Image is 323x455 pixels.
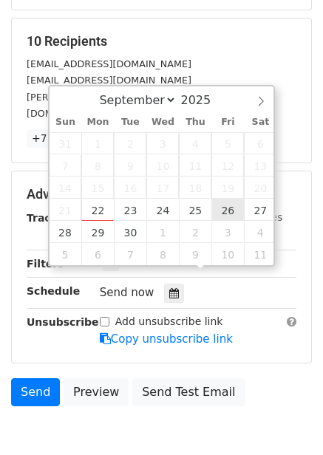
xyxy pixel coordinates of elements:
span: September 28, 2025 [50,221,82,243]
span: October 3, 2025 [211,221,244,243]
span: September 6, 2025 [244,132,276,154]
span: September 27, 2025 [244,199,276,221]
span: October 2, 2025 [179,221,211,243]
small: [EMAIL_ADDRESS][DOMAIN_NAME] [27,58,191,69]
span: October 11, 2025 [244,243,276,265]
span: September 8, 2025 [81,154,114,177]
small: [EMAIL_ADDRESS][DOMAIN_NAME] [27,75,191,86]
span: September 1, 2025 [81,132,114,154]
a: Copy unsubscribe link [100,332,233,346]
span: October 7, 2025 [114,243,146,265]
input: Year [177,93,230,107]
span: September 23, 2025 [114,199,146,221]
span: September 30, 2025 [114,221,146,243]
iframe: Chat Widget [249,384,323,455]
small: [PERSON_NAME][EMAIL_ADDRESS][PERSON_NAME][DOMAIN_NAME] [27,92,269,120]
span: September 17, 2025 [146,177,179,199]
span: October 1, 2025 [146,221,179,243]
span: September 9, 2025 [114,154,146,177]
a: Send [11,378,60,406]
span: September 18, 2025 [179,177,211,199]
h5: Advanced [27,186,296,202]
span: September 19, 2025 [211,177,244,199]
span: Send now [100,286,154,299]
strong: Unsubscribe [27,316,99,328]
span: Mon [81,117,114,127]
span: Sun [50,117,82,127]
strong: Filters [27,258,64,270]
h5: 10 Recipients [27,33,296,49]
span: September 20, 2025 [244,177,276,199]
span: September 5, 2025 [211,132,244,154]
span: September 7, 2025 [50,154,82,177]
span: September 21, 2025 [50,199,82,221]
span: September 15, 2025 [81,177,114,199]
span: September 14, 2025 [50,177,82,199]
strong: Tracking [27,212,76,224]
span: September 29, 2025 [81,221,114,243]
span: September 22, 2025 [81,199,114,221]
span: September 16, 2025 [114,177,146,199]
span: September 26, 2025 [211,199,244,221]
span: October 5, 2025 [50,243,82,265]
a: Send Test Email [132,378,245,406]
a: +7 more [27,129,82,148]
strong: Schedule [27,285,80,297]
span: August 31, 2025 [50,132,82,154]
span: Wed [146,117,179,127]
span: September 10, 2025 [146,154,179,177]
span: October 6, 2025 [81,243,114,265]
span: September 4, 2025 [179,132,211,154]
span: Tue [114,117,146,127]
span: Fri [211,117,244,127]
span: Sat [244,117,276,127]
span: October 8, 2025 [146,243,179,265]
span: September 12, 2025 [211,154,244,177]
span: September 2, 2025 [114,132,146,154]
a: Preview [64,378,129,406]
span: Thu [179,117,211,127]
label: Add unsubscribe link [115,314,223,329]
span: September 11, 2025 [179,154,211,177]
span: September 13, 2025 [244,154,276,177]
span: October 10, 2025 [211,243,244,265]
span: September 3, 2025 [146,132,179,154]
span: September 24, 2025 [146,199,179,221]
span: October 9, 2025 [179,243,211,265]
span: September 25, 2025 [179,199,211,221]
span: October 4, 2025 [244,221,276,243]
